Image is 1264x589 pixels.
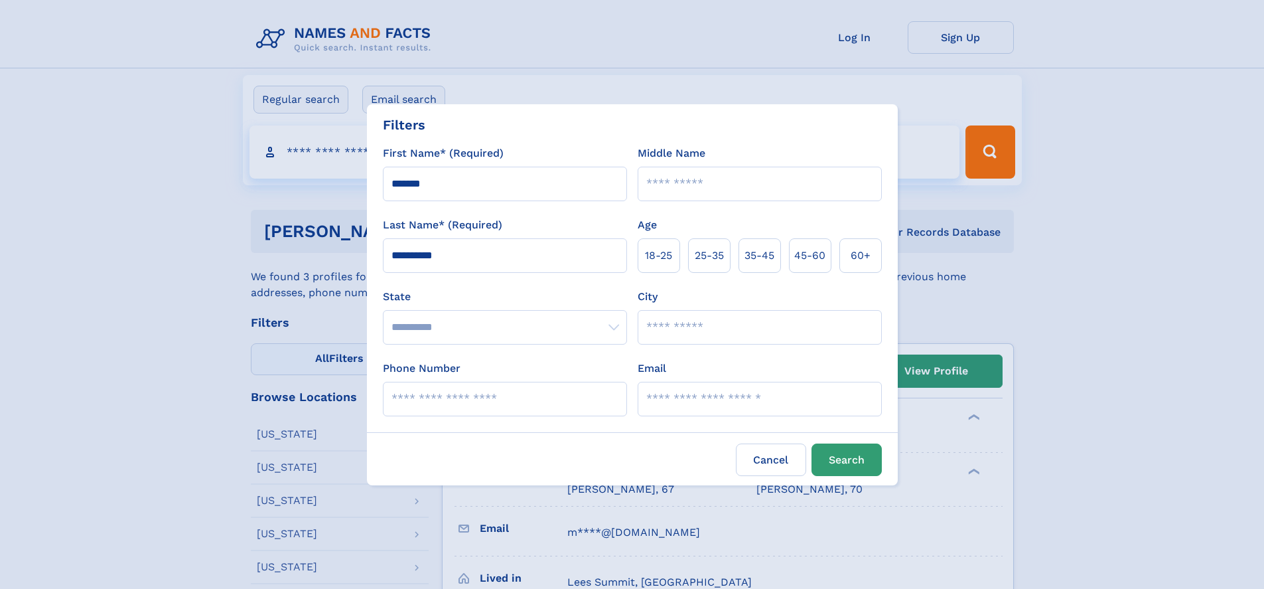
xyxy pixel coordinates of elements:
[851,248,871,264] span: 60+
[695,248,724,264] span: 25‑35
[638,289,658,305] label: City
[383,145,504,161] label: First Name* (Required)
[638,145,705,161] label: Middle Name
[645,248,672,264] span: 18‑25
[736,444,806,476] label: Cancel
[383,289,627,305] label: State
[744,248,774,264] span: 35‑45
[383,217,502,233] label: Last Name* (Required)
[383,115,425,135] div: Filters
[383,361,460,377] label: Phone Number
[794,248,825,264] span: 45‑60
[811,444,882,476] button: Search
[638,361,666,377] label: Email
[638,217,657,233] label: Age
